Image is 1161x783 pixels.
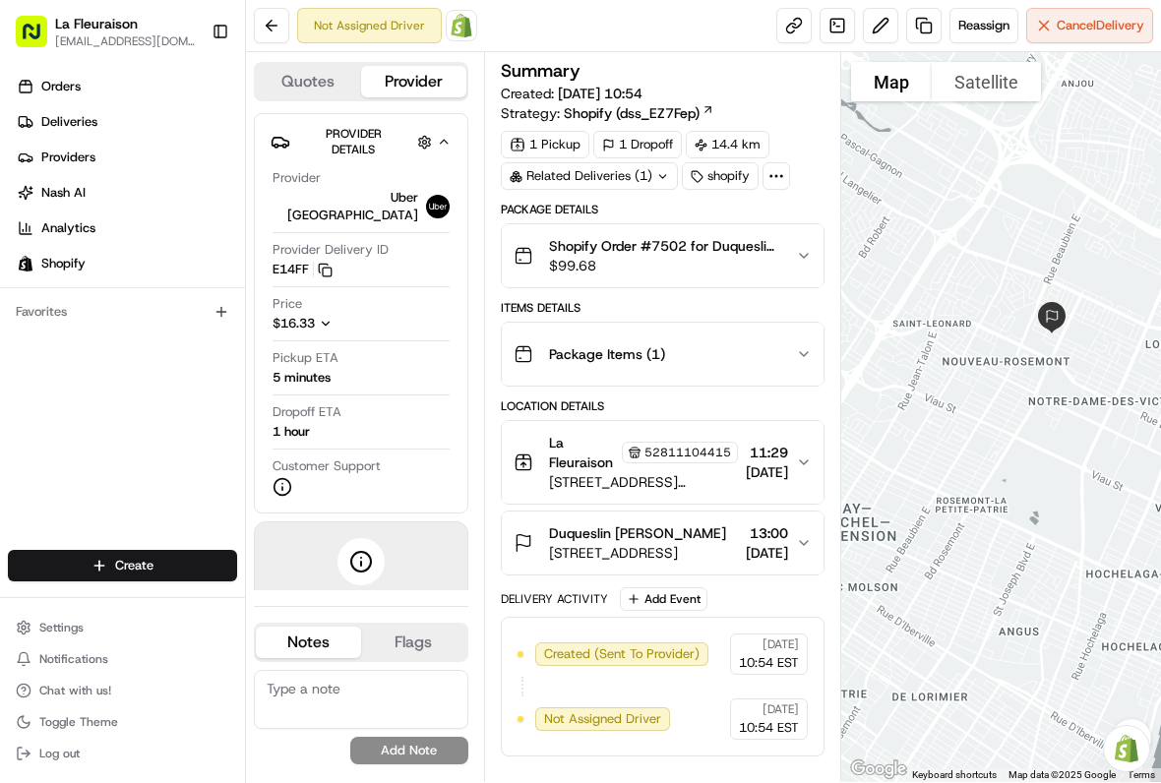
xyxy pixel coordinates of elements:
[41,113,97,131] span: Deliveries
[55,33,196,49] button: [EMAIL_ADDRESS][DOMAIN_NAME]
[644,445,731,460] span: 52811104415
[682,162,759,190] div: shopify
[501,103,714,123] div: Strategy:
[163,305,170,321] span: •
[41,188,77,223] img: 9188753566659_6852d8bf1fb38e338040_72.png
[39,620,84,635] span: Settings
[39,387,151,406] span: Knowledge Base
[502,224,824,287] button: Shopify Order #7502 for Duqueslin [PERSON_NAME]$99.68
[564,103,714,123] a: Shopify (dss_EZ7Fep)
[549,236,780,256] span: Shopify Order #7502 for Duqueslin [PERSON_NAME]
[273,457,381,475] span: Customer Support
[549,344,665,364] span: Package Items ( 1 )
[39,651,108,667] span: Notifications
[746,462,788,482] span: [DATE]
[8,177,245,209] a: Nash AI
[851,62,932,101] button: Show street map
[620,587,707,611] button: Add Event
[912,768,997,782] button: Keyboard shortcuts
[51,127,325,148] input: Clear
[39,306,55,322] img: 1736555255976-a54dd68f-1ca7-489b-9aae-adbdc363a1c4
[41,219,95,237] span: Analytics
[41,184,86,202] span: Nash AI
[273,349,338,367] span: Pickup ETA
[8,550,237,581] button: Create
[549,256,780,275] span: $99.68
[89,188,323,208] div: Start new chat
[8,142,245,173] a: Providers
[426,195,450,218] img: uber-new-logo.jpeg
[549,523,726,543] span: Duqueslin [PERSON_NAME]
[502,323,824,386] button: Package Items (1)
[20,286,51,318] img: Masood Aslam
[273,189,418,224] span: Uber [GEOGRAPHIC_DATA]
[501,131,589,158] div: 1 Pickup
[549,433,618,472] span: La Fleuraison
[763,701,799,717] span: [DATE]
[501,398,825,414] div: Location Details
[174,305,214,321] span: [DATE]
[8,296,237,328] div: Favorites
[446,10,477,41] a: Shopify
[1008,769,1116,780] span: Map data ©2025 Google
[273,241,389,259] span: Provider Delivery ID
[335,194,358,217] button: Start new chat
[763,636,799,652] span: [DATE]
[20,256,132,271] div: Past conversations
[20,20,59,59] img: Nash
[139,434,238,450] a: Powered byPylon
[502,421,824,504] button: La Fleuraison52811104415[STREET_ADDRESS][PERSON_NAME]11:29[DATE]
[55,14,138,33] button: La Fleuraison
[746,523,788,543] span: 13:00
[256,627,361,658] button: Notes
[361,66,466,97] button: Provider
[8,106,245,138] a: Deliveries
[1128,769,1155,780] a: Terms (opens in new tab)
[186,387,316,406] span: API Documentation
[686,131,769,158] div: 14.4 km
[846,756,911,782] img: Google
[39,683,111,698] span: Chat with us!
[158,379,324,414] a: 💻API Documentation
[8,645,237,673] button: Notifications
[8,708,237,736] button: Toggle Theme
[39,746,80,761] span: Log out
[41,255,86,272] span: Shopify
[450,14,473,37] img: Shopify
[361,627,466,658] button: Flags
[593,131,682,158] div: 1 Dropoff
[949,8,1018,43] button: Reassign
[39,714,118,730] span: Toggle Theme
[739,719,799,737] span: 10:54 EST
[8,212,245,244] a: Analytics
[20,389,35,404] div: 📗
[196,435,238,450] span: Pylon
[115,557,153,574] span: Create
[8,71,245,102] a: Orders
[41,78,81,95] span: Orders
[501,300,825,316] div: Items Details
[739,654,799,672] span: 10:54 EST
[273,403,341,421] span: Dropoff ETA
[746,543,788,563] span: [DATE]
[502,512,824,574] button: Duqueslin [PERSON_NAME][STREET_ADDRESS]13:00[DATE]
[273,295,302,313] span: Price
[8,677,237,704] button: Chat with us!
[20,188,55,223] img: 1736555255976-a54dd68f-1ca7-489b-9aae-adbdc363a1c4
[564,103,700,123] span: Shopify (dss_EZ7Fep)
[271,122,452,161] button: Provider Details
[544,645,700,663] span: Created (Sent To Provider)
[273,369,331,387] div: 5 minutes
[1112,719,1151,758] button: Map camera controls
[41,149,95,166] span: Providers
[1026,8,1153,43] button: CancelDelivery
[273,423,310,441] div: 1 hour
[166,389,182,404] div: 💻
[8,248,245,279] a: Shopify
[273,261,333,278] button: E14FF
[8,614,237,641] button: Settings
[544,710,661,728] span: Not Assigned Driver
[501,591,608,607] div: Delivery Activity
